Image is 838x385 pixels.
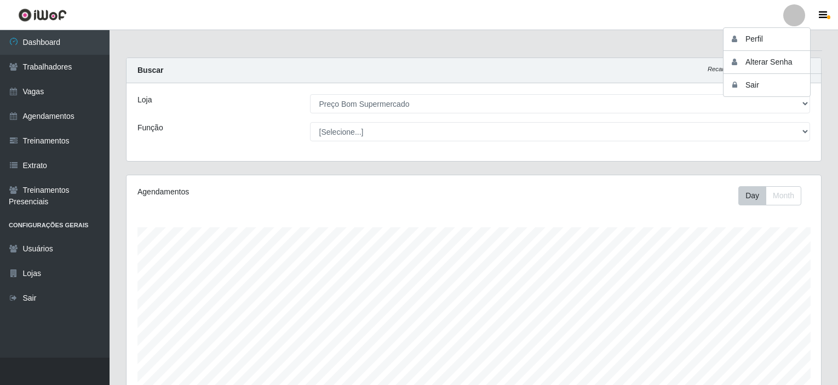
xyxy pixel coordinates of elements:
[708,66,797,72] i: Recarregando em 25 segundos...
[137,66,163,74] strong: Buscar
[738,186,766,205] button: Day
[137,186,408,198] div: Agendamentos
[724,51,822,74] button: Alterar Senha
[738,186,801,205] div: First group
[137,122,163,134] label: Função
[137,94,152,106] label: Loja
[738,186,810,205] div: Toolbar with button groups
[724,74,822,96] button: Sair
[724,28,822,51] button: Perfil
[18,8,67,22] img: CoreUI Logo
[766,186,801,205] button: Month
